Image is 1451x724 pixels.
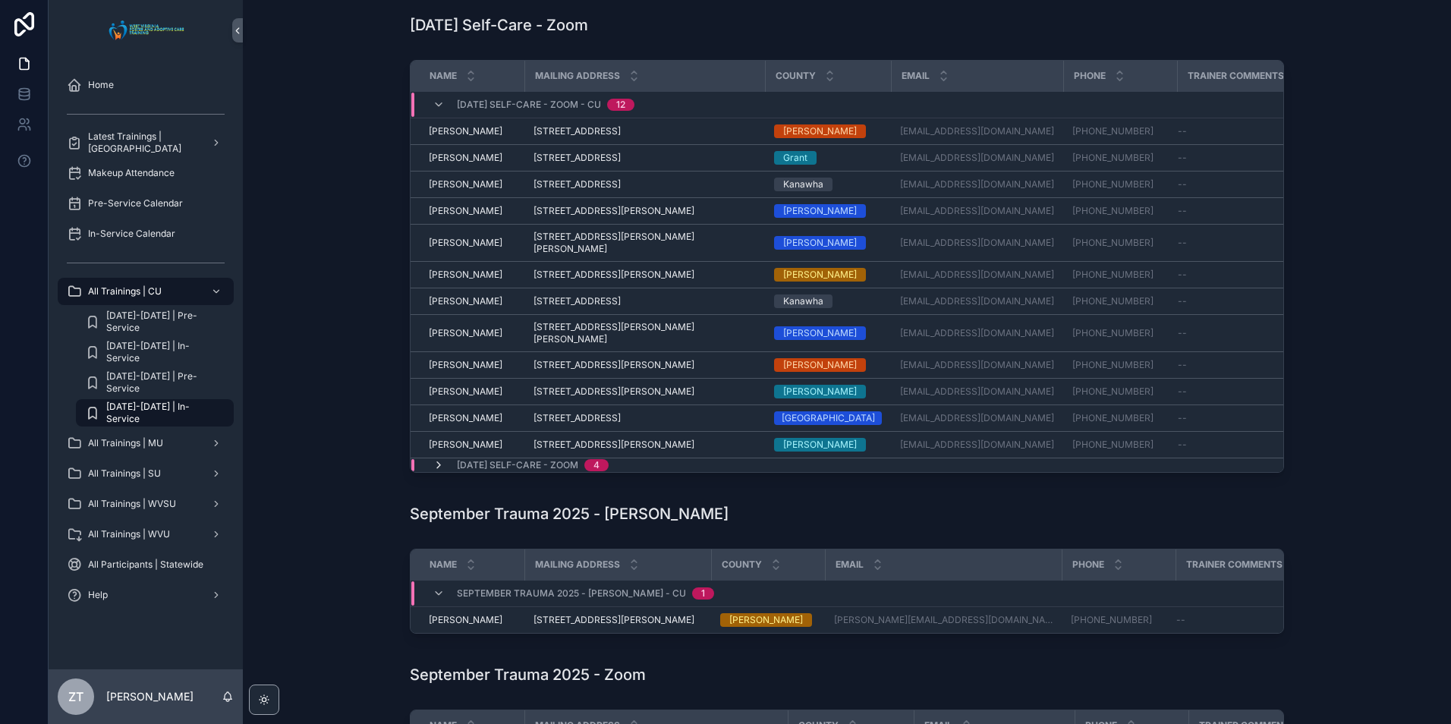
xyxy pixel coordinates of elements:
a: [EMAIL_ADDRESS][DOMAIN_NAME] [900,295,1054,307]
a: [EMAIL_ADDRESS][DOMAIN_NAME] [900,412,1054,424]
a: [PERSON_NAME] [774,204,882,218]
span: [PERSON_NAME] [429,152,502,164]
a: [PHONE_NUMBER] [1072,412,1168,424]
a: [PHONE_NUMBER] [1072,237,1154,249]
a: -- [1176,614,1301,626]
span: Makeup Attendance [88,167,175,179]
a: [EMAIL_ADDRESS][DOMAIN_NAME] [900,439,1054,451]
a: [PHONE_NUMBER] [1072,295,1154,307]
h1: September Trauma 2025 - [PERSON_NAME] [410,503,729,524]
a: All Trainings | MU [58,430,234,457]
a: -- [1178,386,1305,398]
a: [STREET_ADDRESS] [534,178,756,190]
span: [DATE]-[DATE] | In-Service [106,401,219,425]
span: -- [1176,614,1185,626]
a: [DATE]-[DATE] | Pre-Service [76,369,234,396]
span: -- [1178,327,1187,339]
a: [PERSON_NAME][EMAIL_ADDRESS][DOMAIN_NAME] [834,614,1053,626]
span: All Participants | Statewide [88,559,203,571]
span: Mailing Address [535,559,620,571]
a: [PHONE_NUMBER] [1072,359,1154,371]
span: Pre-Service Calendar [88,197,183,209]
span: [STREET_ADDRESS][PERSON_NAME] [534,439,694,451]
a: [EMAIL_ADDRESS][DOMAIN_NAME] [900,269,1054,281]
a: Makeup Attendance [58,159,234,187]
a: -- [1178,269,1305,281]
a: [PERSON_NAME] [429,412,515,424]
span: [STREET_ADDRESS][PERSON_NAME] [534,359,694,371]
a: [PHONE_NUMBER] [1072,327,1154,339]
span: ZT [68,688,83,706]
span: All Trainings | CU [88,285,162,297]
a: [EMAIL_ADDRESS][DOMAIN_NAME] [900,386,1054,398]
a: [PHONE_NUMBER] [1072,269,1168,281]
span: [STREET_ADDRESS][PERSON_NAME] [534,269,694,281]
div: [PERSON_NAME] [783,268,857,282]
a: [PHONE_NUMBER] [1072,439,1154,451]
span: [PERSON_NAME] [429,327,502,339]
div: [PERSON_NAME] [783,326,857,340]
a: All Trainings | CU [58,278,234,305]
a: [DATE]-[DATE] | Pre-Service [76,308,234,335]
h1: September Trauma 2025 - Zoom [410,664,646,685]
span: Phone [1074,70,1106,82]
a: [EMAIL_ADDRESS][DOMAIN_NAME] [900,327,1054,339]
a: Kanawha [774,294,882,308]
a: [EMAIL_ADDRESS][DOMAIN_NAME] [900,237,1054,249]
div: [GEOGRAPHIC_DATA] [782,411,875,425]
a: [PHONE_NUMBER] [1072,439,1168,451]
div: [PERSON_NAME] [783,358,857,372]
div: [PERSON_NAME] [783,438,857,452]
a: [PERSON_NAME] [774,358,882,372]
a: [PERSON_NAME] [774,385,882,398]
span: Help [88,589,108,601]
a: -- [1178,237,1305,249]
a: All Trainings | SU [58,460,234,487]
a: [PHONE_NUMBER] [1072,178,1154,190]
div: [PERSON_NAME] [783,385,857,398]
a: [PHONE_NUMBER] [1072,205,1154,217]
a: [STREET_ADDRESS][PERSON_NAME] [534,386,756,398]
a: [EMAIL_ADDRESS][DOMAIN_NAME] [900,359,1054,371]
span: [PERSON_NAME] [429,237,502,249]
span: [PERSON_NAME] [429,295,502,307]
a: [STREET_ADDRESS][PERSON_NAME][PERSON_NAME] [534,321,756,345]
span: [DATE]-[DATE] | Pre-Service [106,310,219,334]
a: In-Service Calendar [58,220,234,247]
span: [PERSON_NAME] [429,614,502,626]
a: -- [1178,327,1305,339]
span: Trainer Comments [1186,559,1283,571]
span: [PERSON_NAME] [429,205,502,217]
span: -- [1178,386,1187,398]
span: [STREET_ADDRESS] [534,152,621,164]
a: Home [58,71,234,99]
span: [DATE] Self-Care - Zoom [457,459,578,471]
span: Latest Trainings | [GEOGRAPHIC_DATA] [88,131,199,155]
span: Name [430,70,457,82]
a: [PHONE_NUMBER] [1072,205,1168,217]
a: [GEOGRAPHIC_DATA] [774,411,882,425]
h1: [DATE] Self-Care - Zoom [410,14,588,36]
span: Home [88,79,114,91]
a: [PERSON_NAME] [429,237,515,249]
a: [PERSON_NAME] [720,613,816,627]
a: [PERSON_NAME] [429,439,515,451]
a: Pre-Service Calendar [58,190,234,217]
a: [PERSON_NAME] [429,614,515,626]
span: [PERSON_NAME] [429,439,502,451]
span: All Trainings | SU [88,467,161,480]
a: [EMAIL_ADDRESS][DOMAIN_NAME] [900,205,1054,217]
a: [STREET_ADDRESS] [534,152,756,164]
span: [STREET_ADDRESS] [534,178,621,190]
a: [PHONE_NUMBER] [1072,178,1168,190]
span: Name [430,559,457,571]
a: [STREET_ADDRESS][PERSON_NAME] [534,359,756,371]
div: [PERSON_NAME] [729,613,803,627]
